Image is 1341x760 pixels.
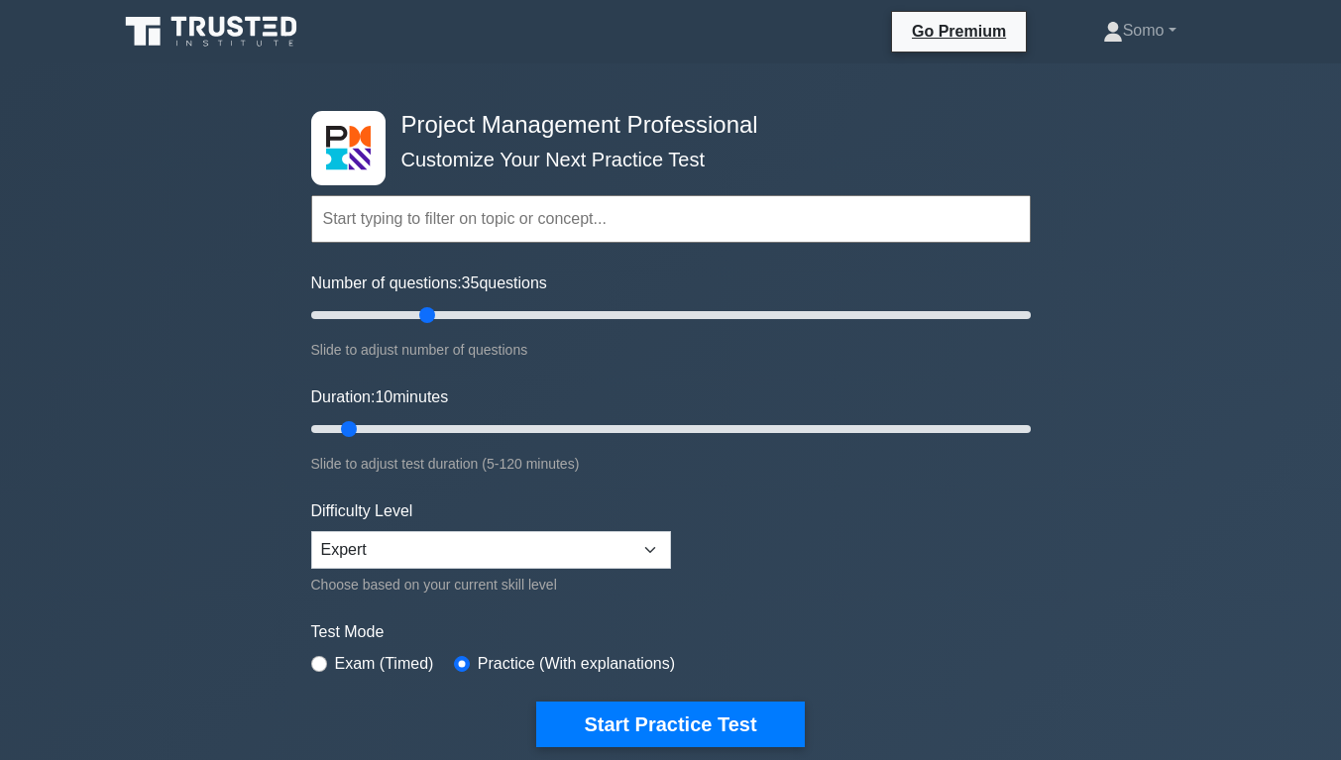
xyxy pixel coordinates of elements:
[311,338,1031,362] div: Slide to adjust number of questions
[311,195,1031,243] input: Start typing to filter on topic or concept...
[311,573,671,597] div: Choose based on your current skill level
[478,652,675,676] label: Practice (With explanations)
[311,499,413,523] label: Difficulty Level
[311,385,449,409] label: Duration: minutes
[462,274,480,291] span: 35
[375,388,392,405] span: 10
[311,271,547,295] label: Number of questions: questions
[311,452,1031,476] div: Slide to adjust test duration (5-120 minutes)
[900,19,1018,44] a: Go Premium
[311,620,1031,644] label: Test Mode
[335,652,434,676] label: Exam (Timed)
[536,702,804,747] button: Start Practice Test
[393,111,934,140] h4: Project Management Professional
[1056,11,1224,51] a: Somo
